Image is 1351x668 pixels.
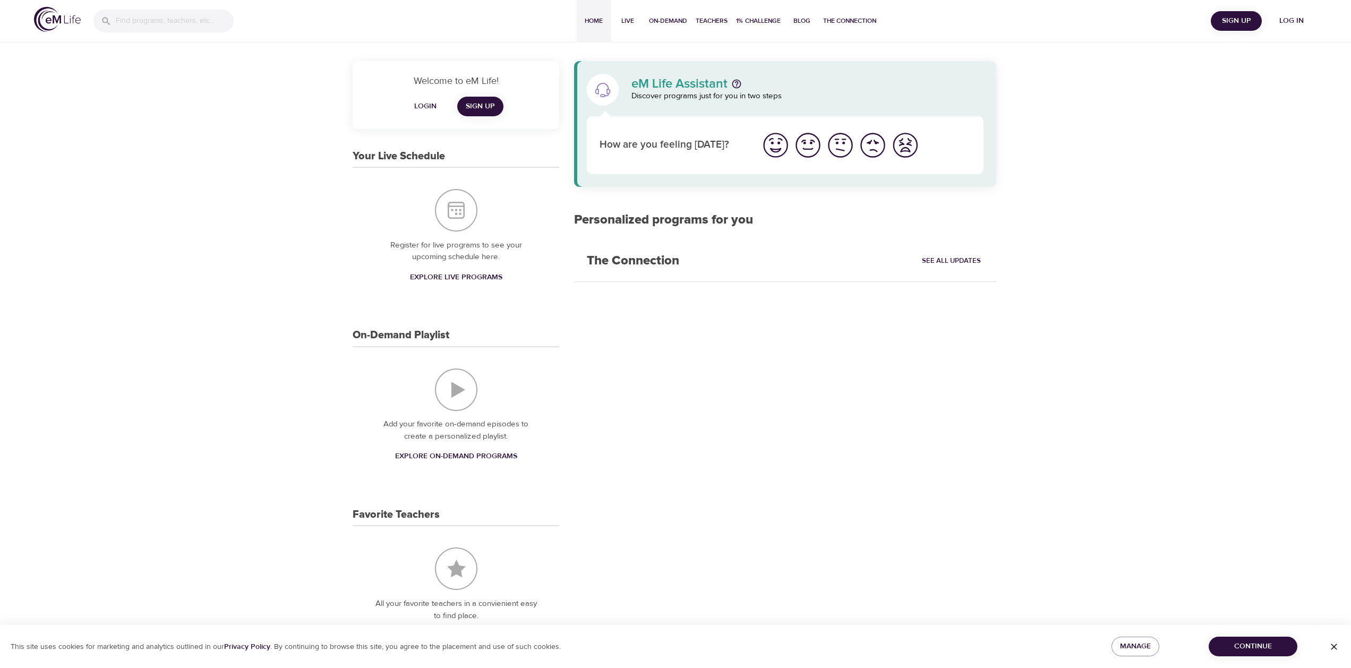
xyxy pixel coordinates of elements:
button: I'm feeling ok [824,129,857,161]
input: Find programs, teachers, etc... [116,10,234,32]
h3: On-Demand Playlist [353,329,449,341]
h3: Your Live Schedule [353,150,445,162]
span: Explore On-Demand Programs [395,450,517,463]
button: I'm feeling bad [857,129,889,161]
img: On-Demand Playlist [435,369,477,411]
span: Sign Up [1215,14,1258,28]
a: Sign Up [457,97,503,116]
span: Live [615,15,640,27]
span: Continue [1217,640,1289,653]
button: Manage [1111,637,1159,656]
img: Your Live Schedule [435,189,477,232]
a: Explore On-Demand Programs [391,447,521,466]
h3: Favorite Teachers [353,509,440,521]
img: logo [34,7,81,32]
span: Sign Up [466,100,495,113]
img: Favorite Teachers [435,547,477,590]
button: Continue [1209,637,1297,656]
h2: The Connection [574,241,692,281]
img: good [793,131,823,160]
span: Blog [789,15,815,27]
a: Privacy Policy [224,642,270,652]
span: Login [413,100,438,113]
button: Sign Up [1211,11,1262,31]
span: Manage [1120,640,1151,653]
img: eM Life Assistant [594,81,611,98]
a: Explore Live Programs [406,268,507,287]
span: Explore Live Programs [410,271,502,284]
img: ok [826,131,855,160]
span: 1% Challenge [736,15,781,27]
p: Add your favorite on-demand episodes to create a personalized playlist. [374,418,538,442]
button: Login [408,97,442,116]
img: bad [858,131,887,160]
p: All your favorite teachers in a convienient easy to find place. [374,598,538,622]
span: On-Demand [649,15,687,27]
p: How are you feeling [DATE]? [600,138,747,153]
span: The Connection [823,15,876,27]
p: eM Life Assistant [631,78,728,90]
span: Teachers [696,15,728,27]
a: See All Updates [919,253,984,269]
button: I'm feeling worst [889,129,921,161]
p: Welcome to eM Life! [365,74,546,88]
p: Discover programs just for you in two steps [631,90,984,102]
button: Log in [1266,11,1317,31]
button: I'm feeling good [792,129,824,161]
span: Home [581,15,606,27]
h2: Personalized programs for you [574,212,996,228]
p: Register for live programs to see your upcoming schedule here. [374,239,538,263]
img: worst [891,131,920,160]
span: Log in [1270,14,1313,28]
span: See All Updates [922,255,981,267]
button: I'm feeling great [759,129,792,161]
img: great [761,131,790,160]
